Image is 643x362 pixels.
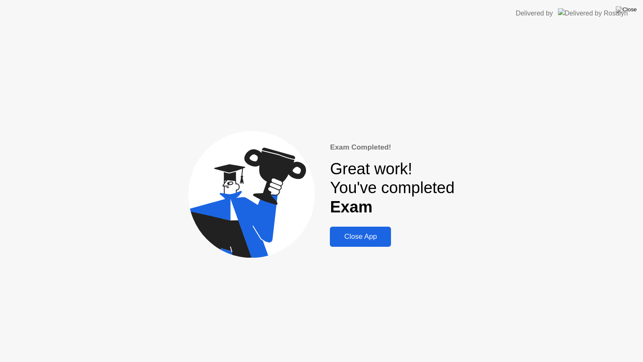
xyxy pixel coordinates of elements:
[558,8,628,18] img: Delivered by Rosalyn
[616,6,637,13] img: Close
[330,227,391,247] button: Close App
[330,160,454,217] div: Great work! You've completed
[330,142,454,153] div: Exam Completed!
[332,233,388,241] div: Close App
[330,198,372,216] b: Exam
[516,8,553,18] div: Delivered by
